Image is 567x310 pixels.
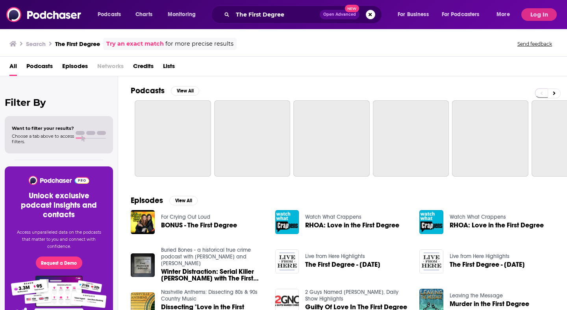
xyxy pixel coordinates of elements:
[135,9,152,20] span: Charts
[133,60,154,76] a: Credits
[161,268,266,282] span: Winter Distraction: Serial Killer [PERSON_NAME] with The First Degree
[275,210,299,234] img: RHOA: Love in the First Degree
[437,8,491,21] button: open menu
[9,60,17,76] a: All
[323,13,356,17] span: Open Advanced
[305,261,380,268] span: The First Degree - [DATE]
[5,97,113,108] h2: Filter By
[98,9,121,20] span: Podcasts
[419,210,443,234] img: RHOA: Love in the First Degree
[161,214,210,220] a: For Crying Out Loud
[275,249,299,273] img: The First Degree - October 13, 2018
[161,247,251,267] a: Buried Bones - a historical true crime podcast with Kate Winkler Dawson and Paul Holes
[131,210,155,234] img: BONUS - The First Degree
[131,196,163,205] h2: Episodes
[305,253,365,260] a: Live from Here Highlights
[131,86,199,96] a: PodcastsView All
[305,214,361,220] a: Watch What Crappens
[442,9,480,20] span: For Podcasters
[62,60,88,76] a: Episodes
[161,268,266,282] a: Winter Distraction: Serial Killer Joel Rifkin with The First Degree
[168,9,196,20] span: Monitoring
[515,41,554,47] button: Send feedback
[165,39,233,48] span: for more precise results
[162,8,206,21] button: open menu
[305,222,399,229] a: RHOA: Love in the First Degree
[521,8,557,21] button: Log In
[26,60,53,76] a: Podcasts
[305,289,398,302] a: 2 Guys Named Chris, Daily Show Highlights
[450,214,506,220] a: Watch What Crappens
[398,9,429,20] span: For Business
[106,39,164,48] a: Try an exact match
[131,253,155,277] img: Winter Distraction: Serial Killer Joel Rifkin with The First Degree
[219,6,389,24] div: Search podcasts, credits, & more...
[320,10,359,19] button: Open AdvancedNew
[450,261,525,268] span: The First Degree - [DATE]
[14,191,104,220] h3: Unlock exclusive podcast insights and contacts
[450,301,529,307] a: Murder in the First Degree
[36,256,82,269] button: Request a Demo
[233,8,320,21] input: Search podcasts, credits, & more...
[497,9,510,20] span: More
[130,8,157,21] a: Charts
[163,60,175,76] a: Lists
[419,249,443,273] img: The First Degree - March 30, 2019
[14,229,104,250] p: Access unparalleled data on the podcasts that matter to you and connect with confidence.
[131,196,198,205] a: EpisodesView All
[92,8,131,21] button: open menu
[131,86,165,96] h2: Podcasts
[97,60,124,76] span: Networks
[55,40,100,48] h3: The First Degree
[491,8,520,21] button: open menu
[171,86,199,96] button: View All
[26,40,46,48] h3: Search
[450,261,525,268] a: The First Degree - March 30, 2019
[28,176,90,185] img: Podchaser - Follow, Share and Rate Podcasts
[161,289,258,302] a: Nashville Anthems: Dissecting 80s & 90s Country Music
[161,222,237,229] a: BONUS - The First Degree
[450,253,510,260] a: Live from Here Highlights
[392,8,439,21] button: open menu
[345,5,359,12] span: New
[12,133,74,144] span: Choose a tab above to access filters.
[12,125,74,131] span: Want to filter your results?
[6,7,82,22] img: Podchaser - Follow, Share and Rate Podcasts
[450,292,503,299] a: Leaving the Message
[305,261,380,268] a: The First Degree - October 13, 2018
[450,222,544,229] a: RHOA: Love in the First Degree
[169,196,198,205] button: View All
